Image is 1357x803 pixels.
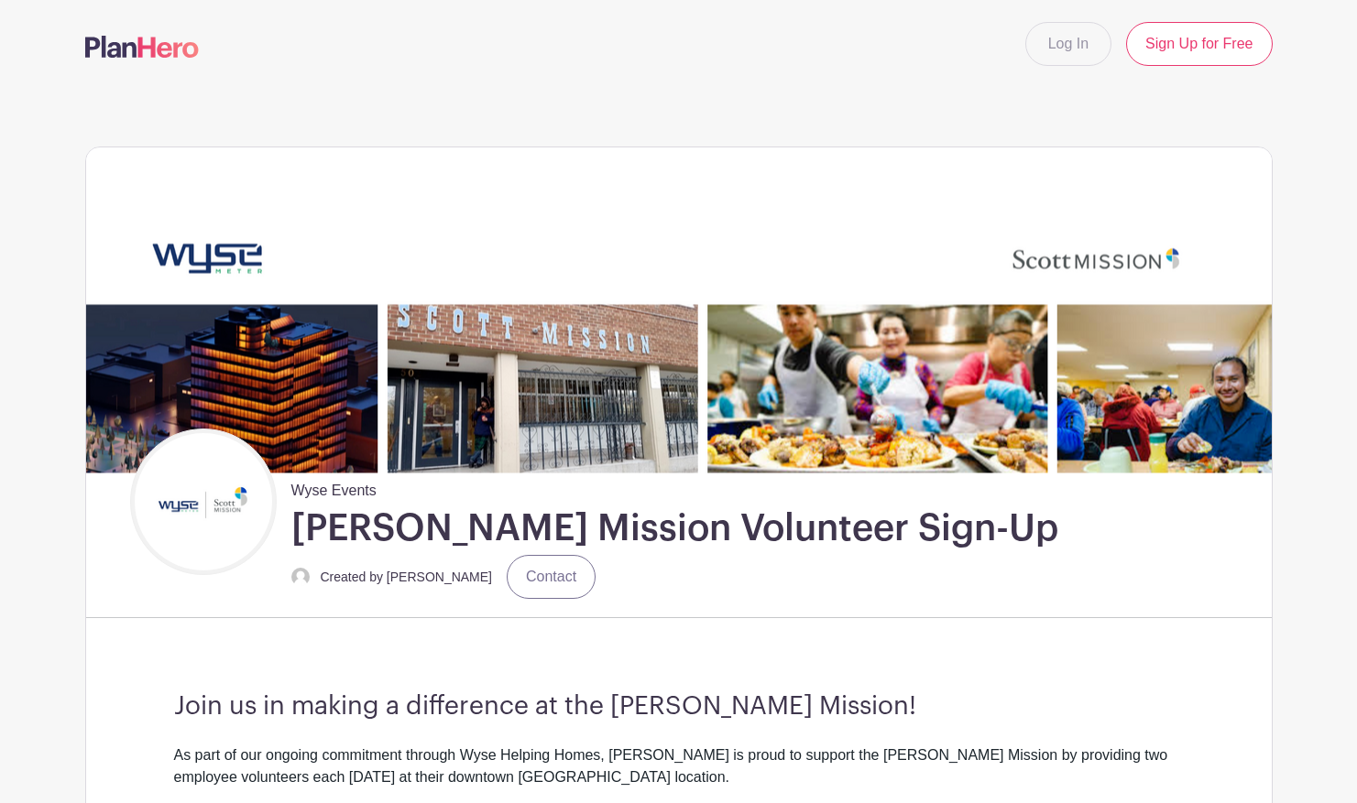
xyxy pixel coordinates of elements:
img: Untitled%20design%20(21).png [135,433,272,570]
a: Contact [507,555,596,599]
h3: Join us in making a difference at the [PERSON_NAME] Mission! [174,691,1184,722]
img: Untitled%20(2790%20x%20600%20px)%20(6).png [86,147,1272,472]
img: default-ce2991bfa6775e67f084385cd625a349d9dcbb7a52a09fb2fda1e96e2d18dcdb.png [291,568,310,586]
a: Sign Up for Free [1126,22,1272,66]
small: Created by [PERSON_NAME] [321,570,493,584]
span: Wyse Events [291,472,377,502]
h1: [PERSON_NAME] Mission Volunteer Sign-Up [291,505,1058,551]
img: logo-507f7623f17ff9eddc593b1ce0a138ce2505c220e1c5a4e2b4648c50719b7d32.svg [85,36,199,58]
a: Log In [1025,22,1111,66]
